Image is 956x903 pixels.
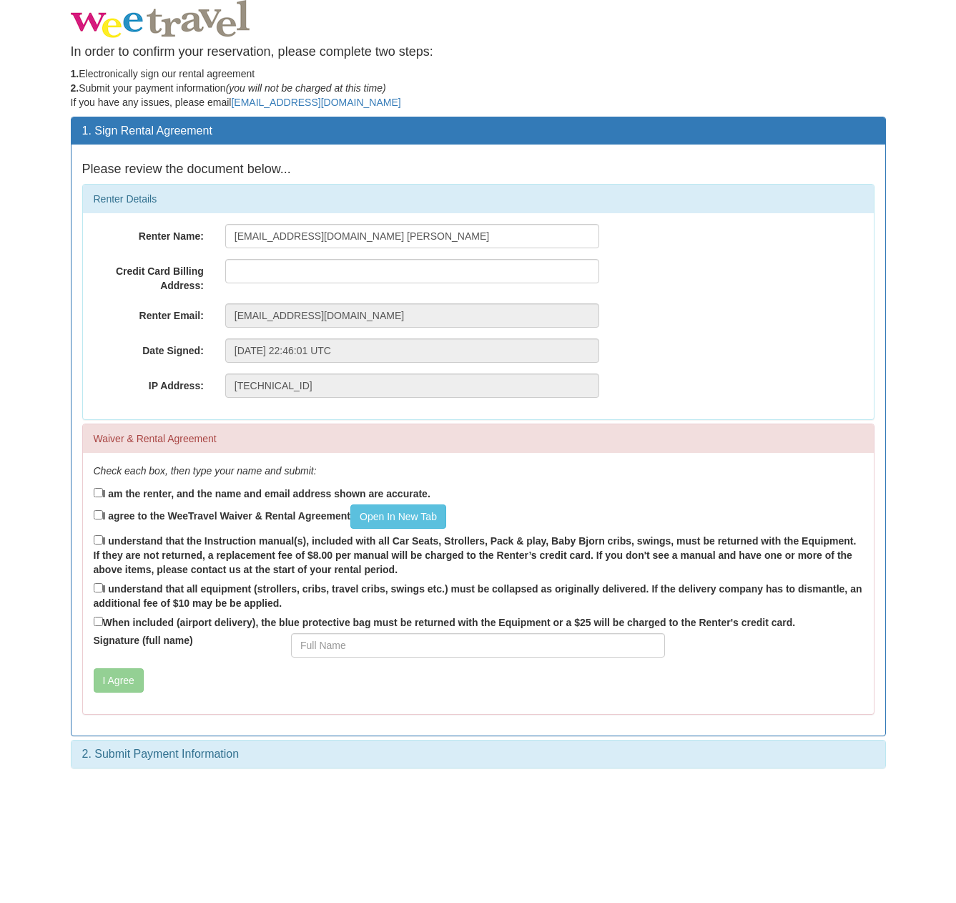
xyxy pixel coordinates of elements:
[94,583,103,592] input: I understand that all equipment (strollers, cribs, travel cribs, swings etc.) must be collapsed a...
[94,614,796,630] label: When included (airport delivery), the blue protective bag must be returned with the Equipment or ...
[83,633,281,648] label: Signature (full name)
[71,68,79,79] strong: 1.
[94,668,144,693] button: I Agree
[83,338,215,358] label: Date Signed:
[83,424,874,453] div: Waiver & Rental Agreement
[94,532,863,577] label: I understand that the Instruction manual(s), included with all Car Seats, Strollers, Pack & play,...
[82,125,874,137] h3: 1. Sign Rental Agreement
[82,748,874,761] h3: 2. Submit Payment Information
[94,485,430,501] label: I am the renter, and the name and email address shown are accurate.
[94,488,103,497] input: I am the renter, and the name and email address shown are accurate.
[83,185,874,213] div: Renter Details
[83,303,215,323] label: Renter Email:
[94,535,103,545] input: I understand that the Instruction manual(s), included with all Car Seats, Strollers, Pack & play,...
[83,259,215,293] label: Credit Card Billing Address:
[83,224,215,243] label: Renter Name:
[94,580,863,610] label: I understand that all equipment (strollers, cribs, travel cribs, swings etc.) must be collapsed a...
[226,82,386,94] em: (you will not be charged at this time)
[83,374,215,393] label: IP Address:
[71,45,886,59] h4: In order to confirm your reservation, please complete two steps:
[291,633,665,658] input: Full Name
[231,97,400,108] a: [EMAIL_ADDRESS][DOMAIN_NAME]
[94,617,103,626] input: When included (airport delivery), the blue protective bag must be returned with the Equipment or ...
[94,510,103,519] input: I agree to the WeeTravel Waiver & Rental AgreementOpen In New Tab
[94,465,317,477] em: Check each box, then type your name and submit:
[94,504,446,529] label: I agree to the WeeTravel Waiver & Rental Agreement
[350,504,446,529] a: Open In New Tab
[82,162,874,177] h4: Please review the document below...
[71,67,886,109] p: Electronically sign our rental agreement Submit your payment information If you have any issues, ...
[71,82,79,94] strong: 2.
